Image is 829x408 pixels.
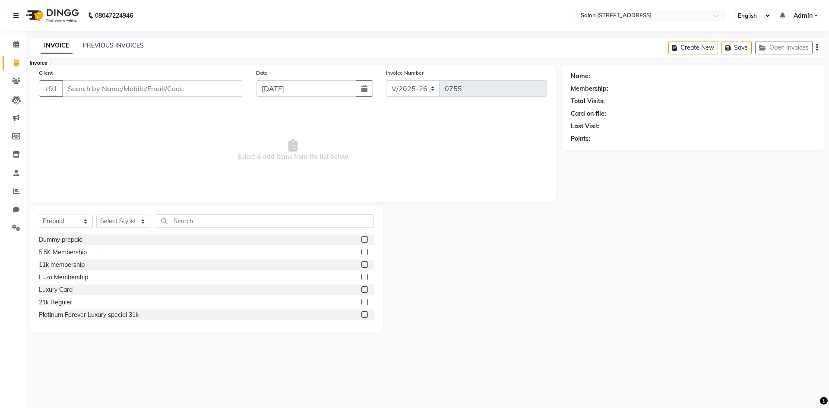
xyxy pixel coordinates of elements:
input: Search by Name/Mobile/Email/Code [62,80,243,97]
button: Open Invoices [755,41,813,54]
label: Invoice Number [386,69,424,77]
div: Name: [571,72,590,81]
div: Dummy prepaid [39,235,82,244]
div: Luxury Card [39,285,73,294]
button: Create New [668,41,718,54]
div: Membership: [571,84,608,93]
div: Luzo Membership [39,273,88,282]
label: Date [256,69,268,77]
div: Points: [571,134,590,143]
div: Invoice [27,58,49,68]
button: Save [721,41,752,54]
div: Card on file: [571,109,606,118]
div: Total Visits: [571,97,605,106]
span: Admin [794,11,813,20]
a: PREVIOUS INVOICES [83,41,144,49]
div: 21k Reguler [39,298,72,307]
b: 08047224946 [95,3,133,28]
button: +91 [39,80,63,97]
div: 5.5K Membership [39,248,87,257]
input: Search [157,214,374,228]
div: Last Visit: [571,122,600,131]
img: logo [22,3,81,28]
div: Platinum Forever Luxury special 31k [39,310,139,319]
div: 11k membership [39,260,85,269]
a: INVOICE [41,38,73,54]
label: Client [39,69,53,77]
span: Select & add items from the list below [39,107,547,193]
